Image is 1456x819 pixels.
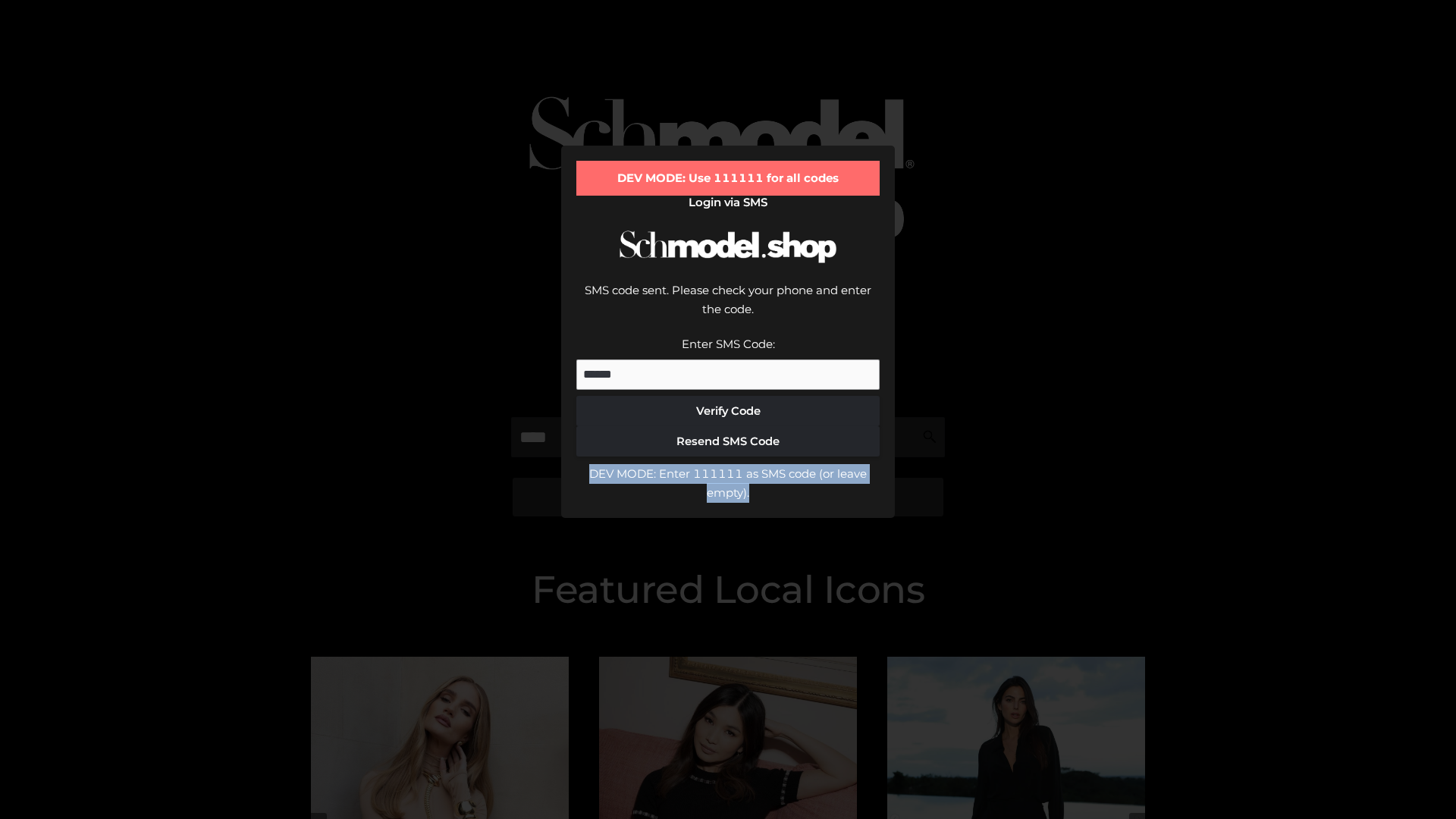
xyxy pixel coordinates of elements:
label: Enter SMS Code: [682,337,775,351]
img: Schmodel Logo [614,217,842,277]
h2: Login via SMS [576,196,880,209]
button: Verify Code [576,396,880,426]
div: DEV MODE: Use 111111 for all codes [576,161,880,196]
div: DEV MODE: Enter 111111 as SMS code (or leave empty). [576,464,880,503]
button: Resend SMS Code [576,426,880,457]
div: SMS code sent. Please check your phone and enter the code. [576,281,880,334]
